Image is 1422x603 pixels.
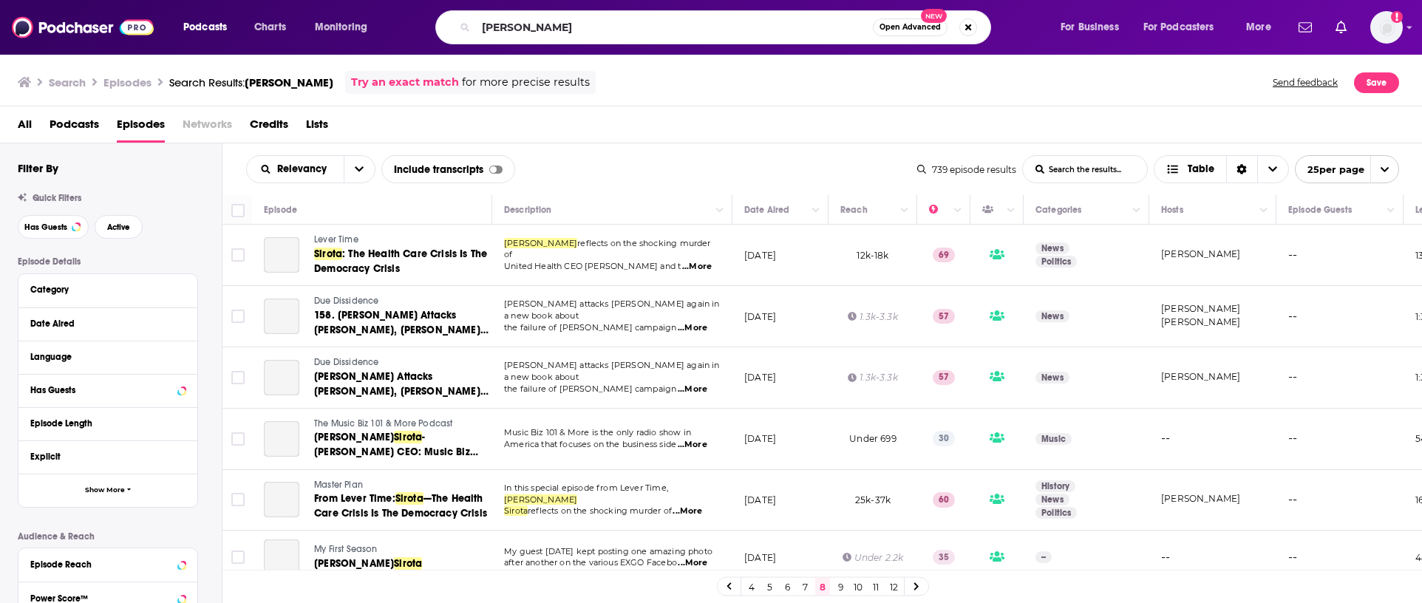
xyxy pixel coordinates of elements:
[231,248,245,262] span: Toggle select row
[1370,11,1403,44] img: User Profile
[30,318,176,329] div: Date Aired
[314,556,490,571] a: [PERSON_NAME]Sirota
[868,578,883,596] a: 11
[1134,16,1236,39] button: open menu
[873,18,948,36] button: Open AdvancedNew
[1161,201,1183,219] div: Hosts
[245,16,295,39] a: Charts
[344,156,375,183] button: open menu
[1188,164,1214,174] span: Table
[314,234,490,247] a: Lever Time
[504,557,677,568] span: after another on the various EXGO Facebo
[744,310,776,323] p: [DATE]
[1128,202,1146,219] button: Column Actions
[314,309,489,351] span: 158. [PERSON_NAME] Attacks [PERSON_NAME], [PERSON_NAME] Attacked,
[30,414,186,432] button: Episode Length
[851,578,865,596] a: 10
[807,202,825,219] button: Column Actions
[504,201,551,219] div: Description
[815,578,830,596] a: 8
[1035,551,1052,563] p: --
[896,202,914,219] button: Column Actions
[30,418,176,429] div: Episode Length
[231,310,245,323] span: Toggle select row
[933,309,955,324] p: 57
[231,493,245,506] span: Toggle select row
[1391,11,1403,23] svg: Add a profile image
[504,494,577,505] span: [PERSON_NAME]
[744,249,776,262] p: [DATE]
[1382,202,1400,219] button: Column Actions
[528,505,672,516] span: reflects on the shocking murder of
[843,551,904,564] div: Under 2.2k
[314,418,452,429] span: The Music Biz 101 & More Podcast
[18,531,198,542] p: Audience & Reach
[314,431,394,443] span: [PERSON_NAME]
[1295,155,1399,183] button: open menu
[933,370,955,385] p: 57
[1288,201,1352,219] div: Episode Guests
[394,557,422,570] span: Sirota
[30,285,176,295] div: Category
[1255,202,1273,219] button: Column Actions
[678,439,707,451] span: ...More
[1296,158,1364,181] span: 25 per page
[1276,409,1404,470] td: --
[33,193,81,203] span: Quick Filters
[711,202,729,219] button: Column Actions
[314,418,490,431] a: The Music Biz 101 & More Podcast
[504,261,681,271] span: United Health CEO [PERSON_NAME] and t
[1330,15,1353,40] a: Show notifications dropdown
[1161,303,1240,314] a: [PERSON_NAME]
[314,370,489,412] span: [PERSON_NAME] Attacks [PERSON_NAME], [PERSON_NAME] Attacked,
[1002,202,1020,219] button: Column Actions
[886,578,901,596] a: 12
[1276,286,1404,347] td: --
[117,112,165,143] span: Episodes
[50,112,99,143] a: Podcasts
[1035,242,1069,254] a: News
[678,557,707,569] span: ...More
[1035,494,1069,505] a: News
[476,16,873,39] input: Search podcasts, credits, & more...
[351,74,459,91] a: Try an exact match
[849,433,897,444] span: Under 699
[744,371,776,384] p: [DATE]
[744,201,789,219] div: Date Aired
[314,295,490,308] a: Due Dissidence
[880,24,941,31] span: Open Advanced
[18,215,89,239] button: Has Guests
[1268,71,1342,94] button: Send feedback
[744,432,776,445] p: [DATE]
[314,357,378,367] span: Due Dissidence
[921,9,948,23] span: New
[1161,316,1240,327] a: [PERSON_NAME]
[85,486,125,494] span: Show More
[18,112,32,143] span: All
[744,551,776,564] p: [DATE]
[673,505,702,517] span: ...More
[314,234,358,245] span: Lever Time
[744,494,776,506] p: [DATE]
[231,371,245,384] span: Toggle select row
[381,155,515,183] div: Include transcripts
[1354,72,1399,93] button: Save
[840,201,868,219] div: Reach
[247,164,344,174] button: open menu
[183,17,227,38] span: Podcasts
[504,483,668,493] span: In this special episode from Lever Time,
[1276,225,1404,286] td: --
[1061,17,1119,38] span: For Business
[183,112,232,143] span: Networks
[504,360,720,382] span: [PERSON_NAME] attacks [PERSON_NAME] again in a new book about
[929,201,950,219] div: Power Score
[277,164,332,174] span: Relevancy
[933,248,955,262] p: 69
[1370,11,1403,44] span: Logged in as juliahaav
[314,247,490,276] a: Sirota: The Health Care Crisis Is The Democracy Crisis
[504,384,676,394] span: the failure of [PERSON_NAME] campaign
[314,557,394,570] span: [PERSON_NAME]
[30,554,186,573] button: Episode Reach
[1226,156,1257,183] div: Sort Direction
